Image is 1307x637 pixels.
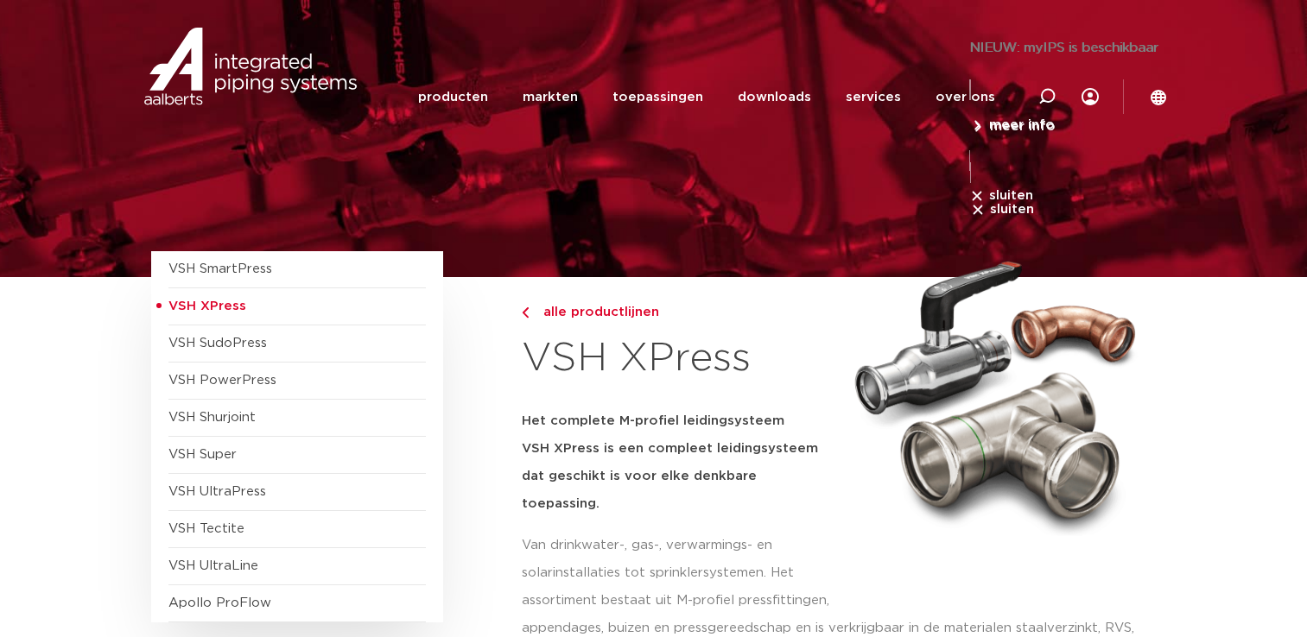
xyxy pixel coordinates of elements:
a: VSH UltraPress [168,485,266,498]
img: chevron-right.svg [522,307,529,318]
a: VSH Super [168,448,237,461]
a: meer info [970,119,1056,135]
a: VSH Shurjoint [168,411,256,424]
a: VSH SudoPress [168,337,267,350]
span: meer info [990,120,1056,133]
span: VSH XPress [168,300,246,312]
a: Apollo ProFlow [168,596,271,609]
span: alle productlijnen [533,306,659,318]
a: alle productlijnen [522,302,834,323]
h1: VSH XPress [522,331,834,387]
h5: Het complete M-profiel leidingsysteem VSH XPress is een compleet leidingsysteem dat geschikt is v... [522,407,834,518]
span: sluiten [990,203,1034,216]
a: VSH PowerPress [168,374,276,387]
a: VSH UltraLine [168,559,258,572]
a: sluiten [970,202,1034,218]
span: NIEUW: myIPS is beschikbaar [970,41,1159,54]
a: VSH SmartPress [168,262,272,275]
a: VSH Tectite [168,522,244,535]
p: Van drinkwater-, gas-, verwarmings- en solarinstallaties tot sprinklersystemen. Het assortiment b... [522,532,834,615]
